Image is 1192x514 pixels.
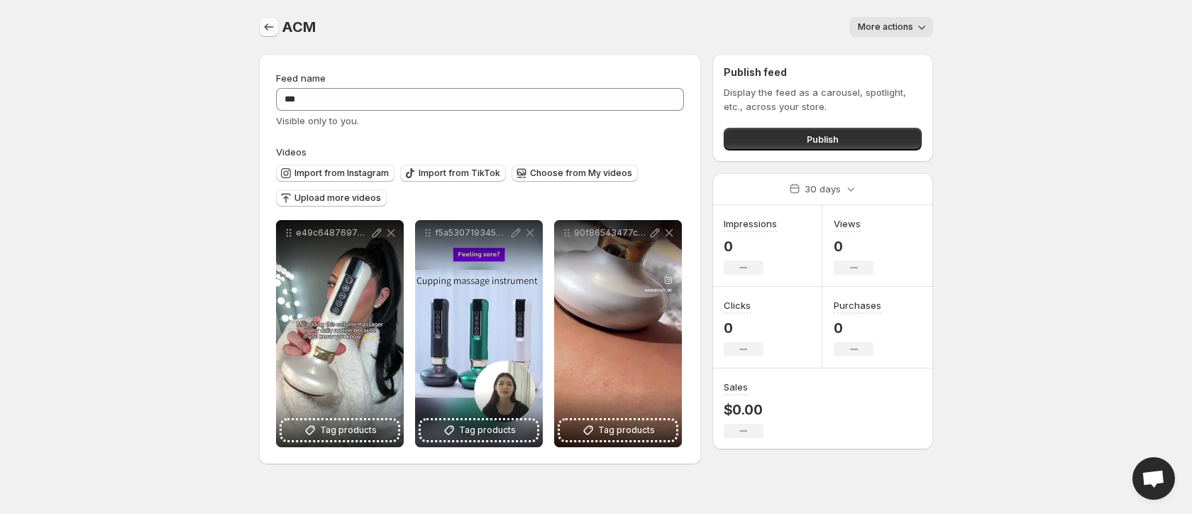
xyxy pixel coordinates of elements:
p: Display the feed as a carousel, spotlight, etc., across your store. [724,85,922,114]
span: Choose from My videos [530,168,632,179]
span: Tag products [320,423,377,437]
div: f5a5307193454dc7ad22fc741b57b30fTag products [415,220,543,447]
h3: Impressions [724,217,777,231]
button: Publish [724,128,922,151]
button: Upload more videos [276,190,387,207]
p: e49c6487697e4018a6ed9c6aeab1413b [296,227,370,239]
span: Import from TikTok [419,168,500,179]
p: 0 [724,238,777,255]
p: 0 [724,319,763,337]
div: e49c6487697e4018a6ed9c6aeab1413bTag products [276,220,404,447]
span: Import from Instagram [294,168,389,179]
span: Videos [276,146,307,158]
span: Feed name [276,72,326,84]
button: More actions [849,17,933,37]
h3: Purchases [834,298,881,312]
span: Upload more videos [294,192,381,204]
h3: Clicks [724,298,751,312]
button: Import from Instagram [276,165,394,182]
span: Tag products [459,423,516,437]
button: Tag products [560,420,676,440]
h3: Views [834,217,861,231]
button: Settings [259,17,279,37]
button: Choose from My videos [512,165,638,182]
span: More actions [858,21,913,33]
p: 30 days [805,182,841,196]
h2: Publish feed [724,65,922,80]
span: Publish [807,132,839,146]
button: Import from TikTok [400,165,506,182]
div: 90f86543477c4dceb6219c4d8e456b74Tag products [554,220,682,447]
p: 0 [834,319,881,337]
p: 0 [834,238,873,255]
span: Tag products [598,423,655,437]
span: Visible only to you. [276,115,359,126]
button: Tag products [282,420,398,440]
p: f5a5307193454dc7ad22fc741b57b30f [435,227,509,239]
span: ACM [282,18,315,35]
p: $0.00 [724,401,763,418]
button: Tag products [421,420,537,440]
h3: Sales [724,380,748,394]
a: Open chat [1132,457,1175,500]
p: 90f86543477c4dceb6219c4d8e456b74 [574,227,648,239]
